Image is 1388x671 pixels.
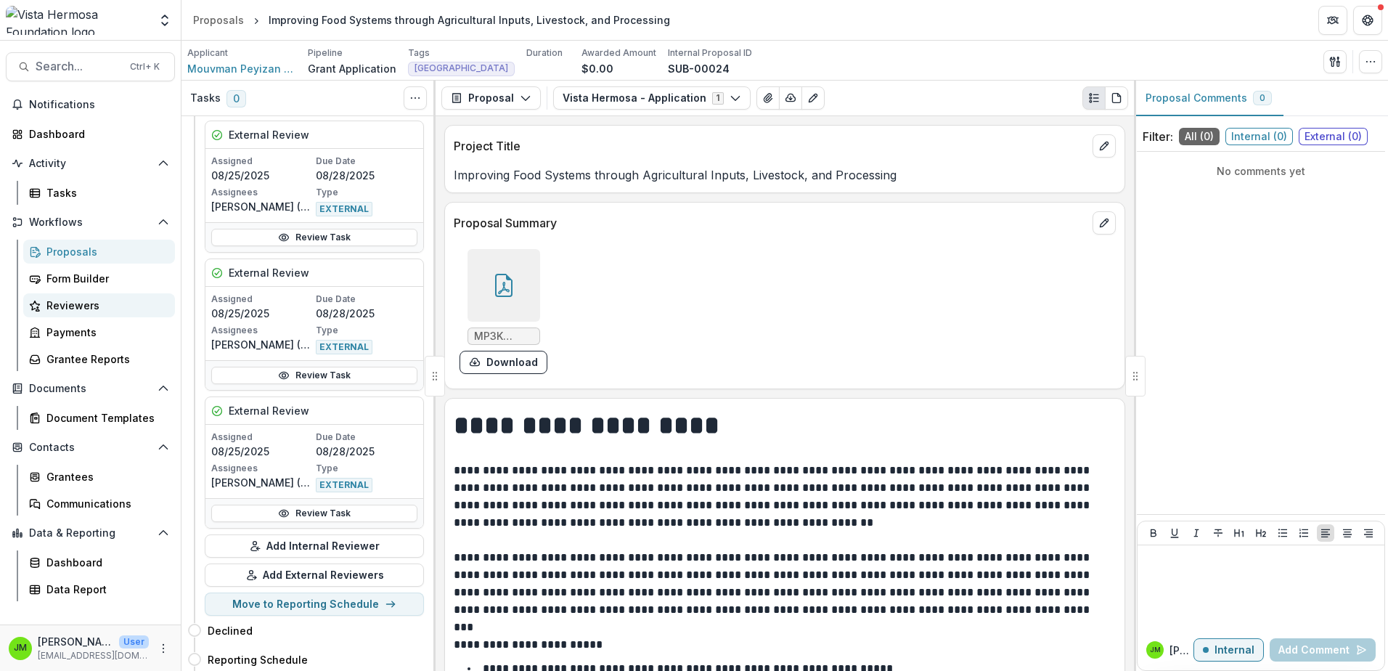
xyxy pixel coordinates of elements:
h3: Tasks [190,92,221,105]
a: Mouvman Peyizan 3eme Kanperin (MP3K) [187,61,296,76]
p: [PERSON_NAME] ([EMAIL_ADDRESS][DOMAIN_NAME]) [211,337,313,352]
button: More [155,640,172,657]
button: Get Help [1353,6,1382,35]
button: Align Left [1317,524,1334,542]
button: Move to Reporting Schedule [205,593,424,616]
a: Data Report [23,577,175,601]
button: Add Comment [1270,638,1376,662]
button: Heading 1 [1230,524,1248,542]
a: Review Task [211,367,417,384]
button: Align Right [1360,524,1377,542]
p: Improving Food Systems through Agricultural Inputs, Livestock, and Processing [454,166,1116,184]
p: [EMAIL_ADDRESS][DOMAIN_NAME] [38,649,149,662]
div: Dashboard [46,555,163,570]
h4: Reporting Schedule [208,652,308,667]
p: [PERSON_NAME] ([PERSON_NAME][EMAIL_ADDRESS][DOMAIN_NAME]) [211,199,313,214]
p: Assignees [211,324,313,337]
p: Pipeline [308,46,343,60]
button: Partners [1318,6,1347,35]
button: Bullet List [1274,524,1291,542]
p: Due Date [316,293,417,306]
a: Review Task [211,229,417,246]
button: Italicize [1188,524,1205,542]
h5: External Review [229,265,309,280]
span: 0 [226,90,246,107]
span: External ( 0 ) [1299,128,1368,145]
p: [PERSON_NAME] [38,634,113,649]
div: Reviewers [46,298,163,313]
button: Add Internal Reviewer [205,534,424,558]
a: Dashboard [6,122,175,146]
div: Jerry Martinez [14,643,27,653]
button: Notifications [6,93,175,116]
nav: breadcrumb [187,9,676,30]
p: Duration [526,46,563,60]
button: edit [1093,211,1116,235]
a: Payments [23,320,175,344]
button: View Attached Files [756,86,780,110]
div: MP3K Renewal 2025.pdfdownload-form-response [460,249,547,374]
span: Notifications [29,99,169,111]
p: 08/25/2025 [211,168,313,183]
p: 08/25/2025 [211,306,313,321]
p: User [119,635,149,648]
span: All ( 0 ) [1179,128,1220,145]
button: download-form-response [460,351,547,374]
button: PDF view [1105,86,1128,110]
h4: Declined [208,623,253,638]
button: Open Data & Reporting [6,521,175,545]
button: Open Documents [6,377,175,400]
p: Assignees [211,186,313,199]
span: EXTERNAL [316,478,372,492]
p: Assignees [211,462,313,475]
button: Plaintext view [1082,86,1106,110]
span: EXTERNAL [316,340,372,354]
p: Assigned [211,431,313,444]
div: Payments [46,325,163,340]
button: Align Center [1339,524,1356,542]
p: Tags [408,46,430,60]
span: [GEOGRAPHIC_DATA] [415,63,508,73]
p: Type [316,462,417,475]
span: Activity [29,158,152,170]
p: SUB-00024 [668,61,730,76]
a: Grantees [23,465,175,489]
p: No comments yet [1143,163,1379,179]
p: Applicant [187,46,228,60]
div: Communications [46,496,163,511]
p: Awarded Amount [581,46,656,60]
p: Project Title [454,137,1087,155]
p: Assigned [211,293,313,306]
p: 08/28/2025 [316,168,417,183]
a: Communications [23,492,175,516]
div: Grantee Reports [46,351,163,367]
a: Grantee Reports [23,347,175,371]
div: Data Report [46,582,163,597]
button: Open Contacts [6,436,175,459]
span: Data & Reporting [29,527,152,540]
div: Ctrl + K [127,59,163,75]
button: Ordered List [1295,524,1313,542]
button: Search... [6,52,175,81]
div: Document Templates [46,410,163,426]
button: Proposal [441,86,541,110]
button: Edit as form [801,86,825,110]
div: Tasks [46,185,163,200]
p: [PERSON_NAME] [1169,643,1193,658]
p: [PERSON_NAME] ([PERSON_NAME][EMAIL_ADDRESS][PERSON_NAME][DOMAIN_NAME]) [211,475,313,490]
p: Filter: [1143,128,1173,145]
button: Strike [1209,524,1227,542]
a: Form Builder [23,267,175,290]
button: Bold [1145,524,1162,542]
button: Open entity switcher [155,6,175,35]
button: Vista Hermosa - Application1 [553,86,751,110]
p: Due Date [316,155,417,168]
span: Internal ( 0 ) [1225,128,1293,145]
p: Due Date [316,431,417,444]
div: Proposals [46,244,163,259]
button: Open Workflows [6,211,175,234]
span: Search... [36,60,121,73]
button: edit [1093,134,1116,158]
div: Jerry Martinez [1150,646,1161,654]
div: Proposals [193,12,244,28]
